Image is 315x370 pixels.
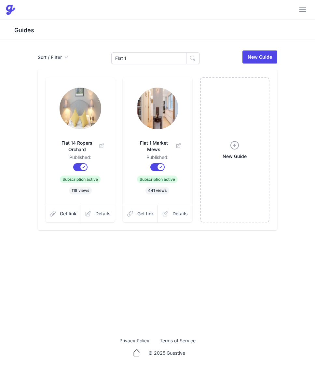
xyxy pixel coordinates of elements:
[133,132,182,154] a: Flat 1 Market Mews
[133,140,182,153] span: Flat 1 Market Mews
[5,5,16,15] img: Your Company
[223,153,247,160] span: New Guide
[145,187,169,194] span: 441 views
[157,205,192,222] a: Details
[155,337,201,344] a: Terms of Service
[56,140,104,153] span: Flat 14 Ropers Orchard
[172,210,188,217] span: Details
[137,88,178,129] img: xm3yavlnb4f2c1u8spx8tmgyuana
[148,350,185,356] div: © 2025 Guestive
[242,50,277,64] a: New Guide
[137,210,154,217] span: Get link
[60,88,101,129] img: 2s67n29225moh7jmpf08sqzvv4ip
[200,77,269,222] a: New Guide
[60,210,76,217] span: Get link
[69,187,92,194] span: 118 views
[123,205,158,222] a: Get link
[56,132,104,154] a: Flat 14 Ropers Orchard
[80,205,115,222] a: Details
[38,54,68,61] button: Sort / Filter
[60,176,101,183] span: Subscription active
[133,154,182,163] dd: Published:
[13,26,315,34] h3: Guides
[46,205,81,222] a: Get link
[137,176,178,183] span: Subscription active
[111,52,186,64] input: Search Guides
[95,210,111,217] span: Details
[56,154,104,163] dd: Published:
[114,337,155,344] a: Privacy Policy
